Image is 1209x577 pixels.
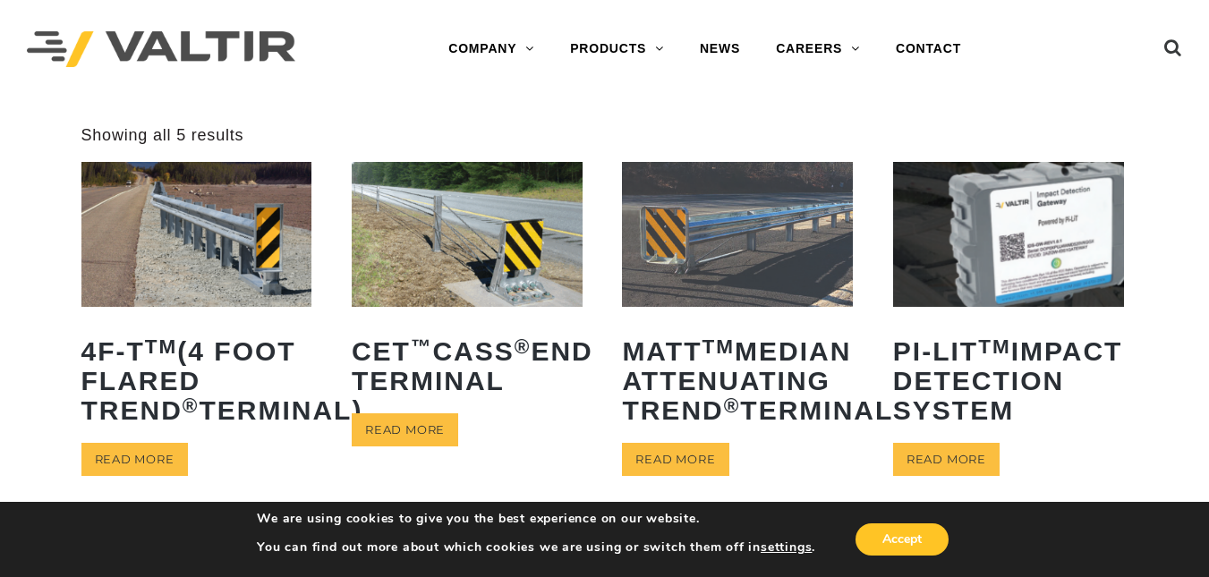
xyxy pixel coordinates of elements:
sup: ™ [411,335,433,358]
a: NEWS [682,31,758,67]
sup: TM [978,335,1011,358]
button: Accept [856,523,949,556]
a: CAREERS [758,31,878,67]
h2: MATT Median Attenuating TREND Terminal [622,323,853,438]
p: We are using cookies to give you the best experience on our website. [257,511,815,527]
sup: ® [724,395,741,417]
a: MATTTMMedian Attenuating TREND®Terminal [622,162,853,437]
a: Read more about “4F-TTM (4 Foot Flared TREND® Terminal)” [81,443,188,476]
a: Read more about “PI-LITTM Impact Detection System” [893,443,1000,476]
sup: ® [515,335,532,358]
p: You can find out more about which cookies we are using or switch them off in . [257,539,815,556]
button: settings [761,539,812,556]
sup: TM [702,335,735,358]
h2: 4F-T (4 Foot Flared TREND Terminal) [81,323,312,438]
a: 4F-TTM(4 Foot Flared TREND®Terminal) [81,162,312,437]
a: Read more about “MATTTM Median Attenuating TREND® Terminal” [622,443,728,476]
sup: ® [183,395,200,417]
a: Read more about “CET™ CASS® End Terminal” [352,413,458,446]
h2: CET CASS End Terminal [352,323,583,409]
p: Showing all 5 results [81,125,244,146]
h2: PI-LIT Impact Detection System [893,323,1124,438]
sup: TM [145,335,178,358]
a: CONTACT [878,31,979,67]
img: Valtir [27,31,295,68]
a: CET™CASS®End Terminal [352,162,583,408]
a: PRODUCTS [552,31,682,67]
a: COMPANY [430,31,552,67]
a: PI-LITTMImpact Detection System [893,162,1124,437]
